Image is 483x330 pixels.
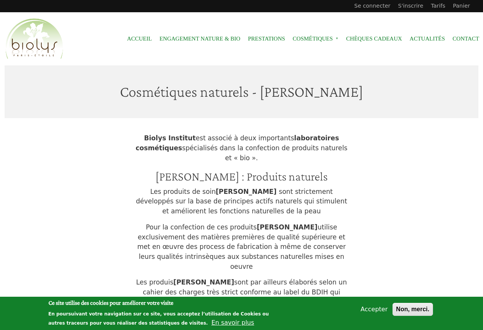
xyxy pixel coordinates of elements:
a: Contact [452,30,479,47]
p: Les produis sont par ailleurs élaborés selon un cahier des charges très strict conforme au label ... [135,278,349,317]
span: Cosmétiques [293,30,339,47]
a: Prestations [248,30,285,47]
strong: [PERSON_NAME] [257,223,317,231]
strong: laboratoires cosmétiques [136,134,339,152]
a: Accueil [127,30,152,47]
strong: Biolys Institut [144,134,195,142]
a: Actualités [410,30,445,47]
p: Les produits de soin sont strictement développés sur la base de principes actifs naturels qui sti... [135,187,349,216]
button: En savoir plus [212,318,254,327]
span: » [336,37,339,40]
p: Pour la confection de ces produits utilise exclusivement des matières premières de qualité supéri... [135,223,349,272]
button: Accepter [357,305,391,314]
span: Cosmétiques naturels - [PERSON_NAME] [120,83,363,100]
h2: Ce site utilise des cookies pour améliorer votre visite [48,299,280,307]
a: Engagement Nature & Bio [160,30,241,47]
strong: [PERSON_NAME] [216,188,279,195]
a: Chèques cadeaux [346,30,402,47]
p: est associé à deux importants spécialisés dans la confection de produits naturels et « bio ». [135,133,349,163]
button: Non, merci. [393,303,433,316]
h2: [PERSON_NAME] : Produits naturels [135,169,349,184]
strong: [PERSON_NAME] [173,278,234,286]
img: Accueil [4,17,65,61]
p: En poursuivant votre navigation sur ce site, vous acceptez l’utilisation de Cookies ou autres tra... [48,311,269,326]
